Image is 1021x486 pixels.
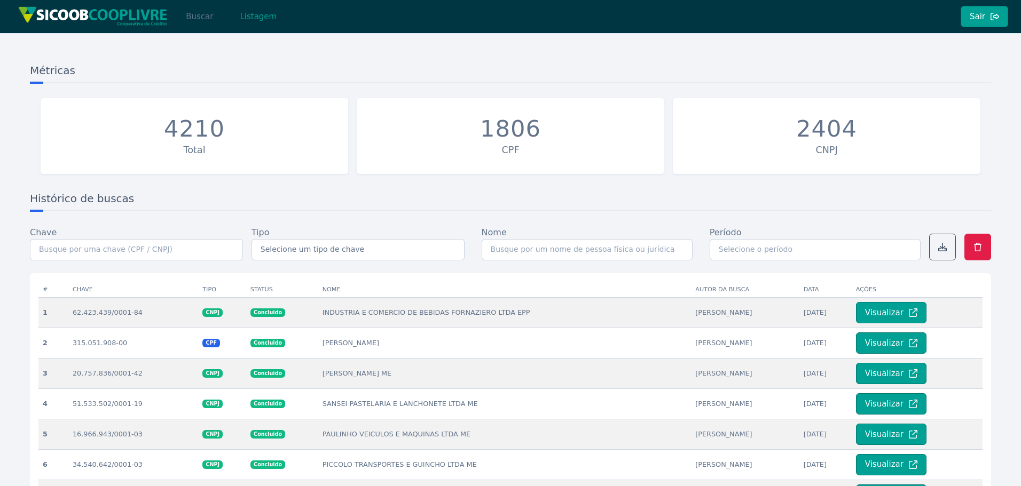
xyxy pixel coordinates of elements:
td: 20.757.836/0001-42 [68,358,198,388]
td: INDUSTRIA E COMERCIO DE BEBIDAS FORNAZIERO LTDA EPP [318,297,692,328]
td: [PERSON_NAME] [691,449,799,480]
button: Visualizar [856,302,926,323]
td: PICCOLO TRANSPORTES E GUINCHO LTDA ME [318,449,692,480]
th: 5 [38,419,68,449]
span: Concluido [250,430,285,439]
td: 315.051.908-00 [68,328,198,358]
span: Concluido [250,369,285,378]
label: Período [710,226,742,239]
th: 3 [38,358,68,388]
label: Nome [482,226,507,239]
input: Busque por uma chave (CPF / CNPJ) [30,239,243,260]
th: Nome [318,282,692,298]
label: Chave [30,226,57,239]
th: 2 [38,328,68,358]
td: [DATE] [799,388,852,419]
th: Data [799,282,852,298]
span: Concluido [250,400,285,408]
h3: Métricas [30,63,991,83]
td: [DATE] [799,297,852,328]
td: [PERSON_NAME] [691,419,799,449]
th: Autor da busca [691,282,799,298]
button: Buscar [177,6,222,27]
input: Busque por um nome de pessoa física ou jurídica [482,239,693,260]
th: Ações [852,282,983,298]
th: # [38,282,68,298]
td: [PERSON_NAME] ME [318,358,692,388]
input: Selecione o período [710,239,921,260]
button: Listagem [231,6,286,27]
span: Concluido [250,460,285,469]
div: 4210 [164,115,225,143]
label: Tipo [252,226,270,239]
span: CPF [202,339,220,347]
div: 2404 [796,115,857,143]
td: [DATE] [799,419,852,449]
th: 4 [38,388,68,419]
td: 51.533.502/0001-19 [68,388,198,419]
div: Total [46,143,343,157]
div: 1806 [480,115,541,143]
button: Visualizar [856,363,926,384]
td: 16.966.943/0001-03 [68,419,198,449]
h3: Histórico de buscas [30,191,991,211]
td: [PERSON_NAME] [691,358,799,388]
span: Concluido [250,339,285,347]
td: [PERSON_NAME] [318,328,692,358]
td: [DATE] [799,328,852,358]
span: CNPJ [202,400,223,408]
button: Visualizar [856,454,926,475]
span: CNPJ [202,369,223,378]
td: [PERSON_NAME] [691,328,799,358]
td: [DATE] [799,449,852,480]
td: [DATE] [799,358,852,388]
div: CNPJ [678,143,975,157]
th: Status [246,282,318,298]
div: CPF [362,143,659,157]
button: Sair [961,6,1008,27]
td: [PERSON_NAME] [691,388,799,419]
button: Visualizar [856,393,926,415]
td: 62.423.439/0001-84 [68,297,198,328]
td: SANSEI PASTELARIA E LANCHONETE LTDA ME [318,388,692,419]
span: CNPJ [202,460,223,469]
th: Chave [68,282,198,298]
th: Tipo [198,282,246,298]
button: Visualizar [856,424,926,445]
button: Visualizar [856,332,926,354]
span: CNPJ [202,308,223,317]
th: 6 [38,449,68,480]
td: [PERSON_NAME] [691,297,799,328]
td: 34.540.642/0001-03 [68,449,198,480]
img: img/sicoob_cooplivre.png [18,6,168,26]
td: PAULINHO VEICULOS E MAQUINAS LTDA ME [318,419,692,449]
span: Concluido [250,308,285,317]
span: CNPJ [202,430,223,439]
th: 1 [38,297,68,328]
